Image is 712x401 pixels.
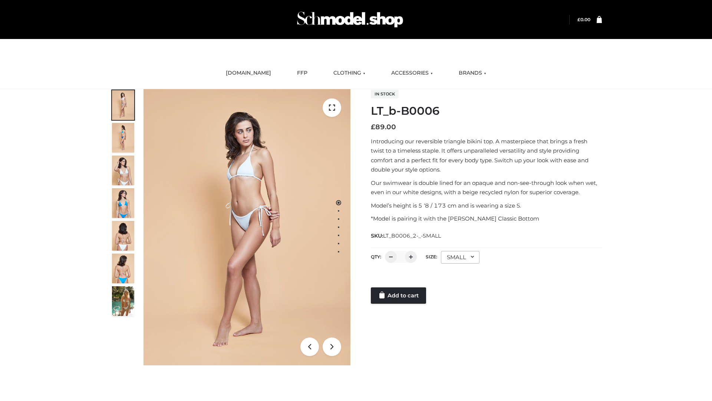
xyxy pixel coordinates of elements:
[112,123,134,153] img: ArielClassicBikiniTop_CloudNine_AzureSky_OW114ECO_2-scaled.jpg
[371,254,381,260] label: QTY:
[371,104,602,118] h1: LT_b-B0006
[112,156,134,185] img: ArielClassicBikiniTop_CloudNine_AzureSky_OW114ECO_3-scaled.jpg
[294,5,406,34] img: Schmodel Admin 964
[577,17,590,22] bdi: 0.00
[112,90,134,120] img: ArielClassicBikiniTop_CloudNine_AzureSky_OW114ECO_1-scaled.jpg
[371,214,602,224] p: *Model is pairing it with the [PERSON_NAME] Classic Bottom
[383,232,441,239] span: LT_B0006_2-_-SMALL
[577,17,590,22] a: £0.00
[453,65,492,81] a: BRANDS
[371,201,602,211] p: Model’s height is 5 ‘8 / 173 cm and is wearing a size S.
[112,254,134,283] img: ArielClassicBikiniTop_CloudNine_AzureSky_OW114ECO_8-scaled.jpg
[441,251,479,264] div: SMALL
[371,123,396,131] bdi: 89.00
[371,137,602,175] p: Introducing our reversible triangle bikini top. A masterpiece that brings a fresh twist to a time...
[144,89,350,365] img: ArielClassicBikiniTop_CloudNine_AzureSky_OW114ECO_1
[371,231,442,240] span: SKU:
[112,286,134,316] img: Arieltop_CloudNine_AzureSky2.jpg
[371,89,399,98] span: In stock
[577,17,580,22] span: £
[328,65,371,81] a: CLOTHING
[112,188,134,218] img: ArielClassicBikiniTop_CloudNine_AzureSky_OW114ECO_4-scaled.jpg
[371,287,426,304] a: Add to cart
[386,65,438,81] a: ACCESSORIES
[291,65,313,81] a: FFP
[220,65,277,81] a: [DOMAIN_NAME]
[371,178,602,197] p: Our swimwear is double lined for an opaque and non-see-through look when wet, even in our white d...
[426,254,437,260] label: Size:
[371,123,375,131] span: £
[112,221,134,251] img: ArielClassicBikiniTop_CloudNine_AzureSky_OW114ECO_7-scaled.jpg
